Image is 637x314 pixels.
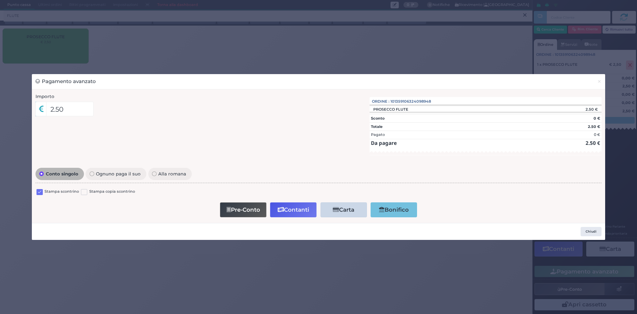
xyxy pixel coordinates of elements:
button: Contanti [270,202,317,217]
strong: Sconto [371,116,385,121]
button: Bonifico [371,202,417,217]
strong: Da pagare [371,140,397,146]
input: Es. 30.99 [46,102,94,116]
div: 0 € [594,132,600,138]
h3: Pagamento avanzato [35,78,96,85]
span: Alla romana [157,171,188,176]
button: Pre-Conto [220,202,266,217]
div: PROSECCO FLUTE [370,107,412,112]
label: Importo [35,93,54,100]
strong: 2.50 € [586,140,600,146]
strong: 0 € [594,116,600,121]
div: 2.50 € [543,107,602,112]
label: Stampa scontrino [44,189,79,195]
strong: Totale [371,124,383,129]
strong: 2.50 € [588,124,600,129]
button: Chiudi [581,227,602,236]
button: Chiudi [594,74,605,89]
div: Pagato [371,132,385,138]
button: Carta [320,202,367,217]
label: Stampa copia scontrino [89,189,135,195]
span: Ognuno paga il suo [94,171,143,176]
span: × [597,78,602,85]
span: Ordine : [372,99,389,104]
span: 101359106324098948 [390,99,431,104]
span: Conto singolo [44,171,80,176]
